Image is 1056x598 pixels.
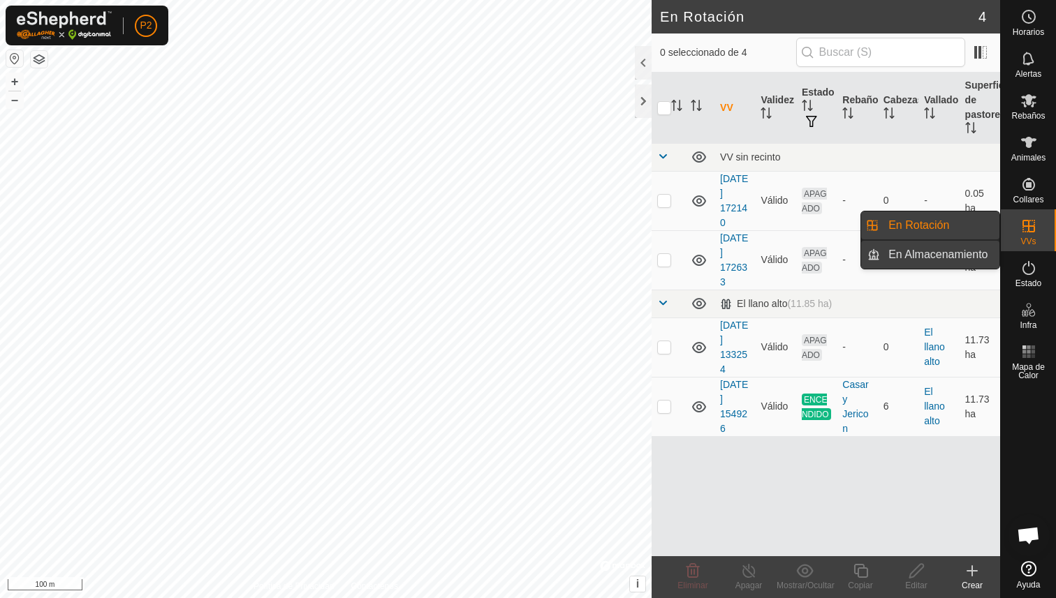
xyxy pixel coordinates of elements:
div: - [842,340,872,354]
span: Collares [1013,195,1043,204]
span: Rebaños [1011,112,1045,120]
a: En Rotación [880,211,999,239]
th: Cabezas [878,73,918,144]
div: Editar [888,579,944,592]
p-sorticon: Activar para ordenar [883,110,895,121]
td: 0 [878,317,918,377]
span: APAGADO [802,247,827,274]
th: Superficie de pastoreo [960,73,1000,144]
th: Estado [796,73,837,144]
a: [DATE] 154926 [720,379,748,434]
span: Horarios [1013,28,1044,36]
span: Animales [1011,154,1046,162]
td: 6 [878,377,918,436]
p-sorticon: Activar para ordenar [924,110,935,121]
p-sorticon: Activar para ordenar [761,110,772,121]
span: APAGADO [802,188,827,214]
td: Válido [755,230,795,290]
p-sorticon: Activar para ordenar [842,110,853,121]
img: Logo Gallagher [17,11,112,40]
span: APAGADO [802,334,827,361]
div: Casar y Jericon [842,378,872,436]
span: Infra [1020,321,1036,329]
p-sorticon: Activar para ordenar [802,102,813,113]
th: Validez [755,73,795,144]
a: [DATE] 172140 [720,173,748,228]
span: Ayuda [1017,581,1041,589]
a: [DATE] 172633 [720,232,748,287]
td: - [918,171,959,230]
li: En Rotación [861,211,999,239]
span: P2 [140,18,152,33]
td: 0.05 ha [960,171,1000,230]
button: Capas del Mapa [31,51,47,68]
span: Alertas [1015,70,1041,78]
div: VV sin recinto [720,151,995,163]
th: Rebaño [837,73,877,144]
td: 0 [878,171,918,230]
td: Válido [755,377,795,436]
li: En Almacenamiento [861,241,999,269]
a: Ayuda [1001,555,1056,595]
td: 11.73 ha [960,317,1000,377]
button: – [6,91,23,108]
span: i [636,578,639,590]
p-sorticon: Activar para ordenar [691,102,702,113]
p-sorticon: Activar para ordenar [671,102,682,113]
p-sorticon: Activar para ordenar [965,124,976,135]
button: Restablecer Mapa [6,50,23,67]
a: [DATE] 133254 [720,320,748,375]
span: 0 seleccionado de 4 [660,45,796,60]
div: Crear [944,579,1000,592]
span: VVs [1020,237,1036,246]
h2: En Rotación [660,8,978,25]
a: El llano alto [924,327,945,367]
th: VV [714,73,755,144]
span: 4 [978,6,986,27]
button: + [6,73,23,90]
div: - [842,193,872,208]
span: (11.85 ha) [787,298,832,309]
div: Apagar [721,579,777,592]
div: Copiar [833,579,888,592]
span: Estado [1015,279,1041,287]
button: i [630,576,645,592]
span: En Almacenamiento [888,246,988,263]
div: El llano alto [720,298,832,310]
a: En Almacenamiento [880,241,999,269]
span: ENCENDIDO [802,394,831,420]
td: Válido [755,317,795,377]
input: Buscar (S) [796,38,965,67]
a: El llano alto [924,386,945,426]
div: Chat abierto [1008,514,1050,556]
span: Mapa de Calor [1004,363,1053,380]
th: Vallado [918,73,959,144]
a: Política de Privacidad [254,580,334,592]
div: - [842,253,872,267]
td: 11.73 ha [960,377,1000,436]
span: En Rotación [888,217,949,234]
td: Válido [755,171,795,230]
span: Eliminar [677,581,707,590]
a: Contáctenos [351,580,398,592]
div: Mostrar/Ocultar [777,579,833,592]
